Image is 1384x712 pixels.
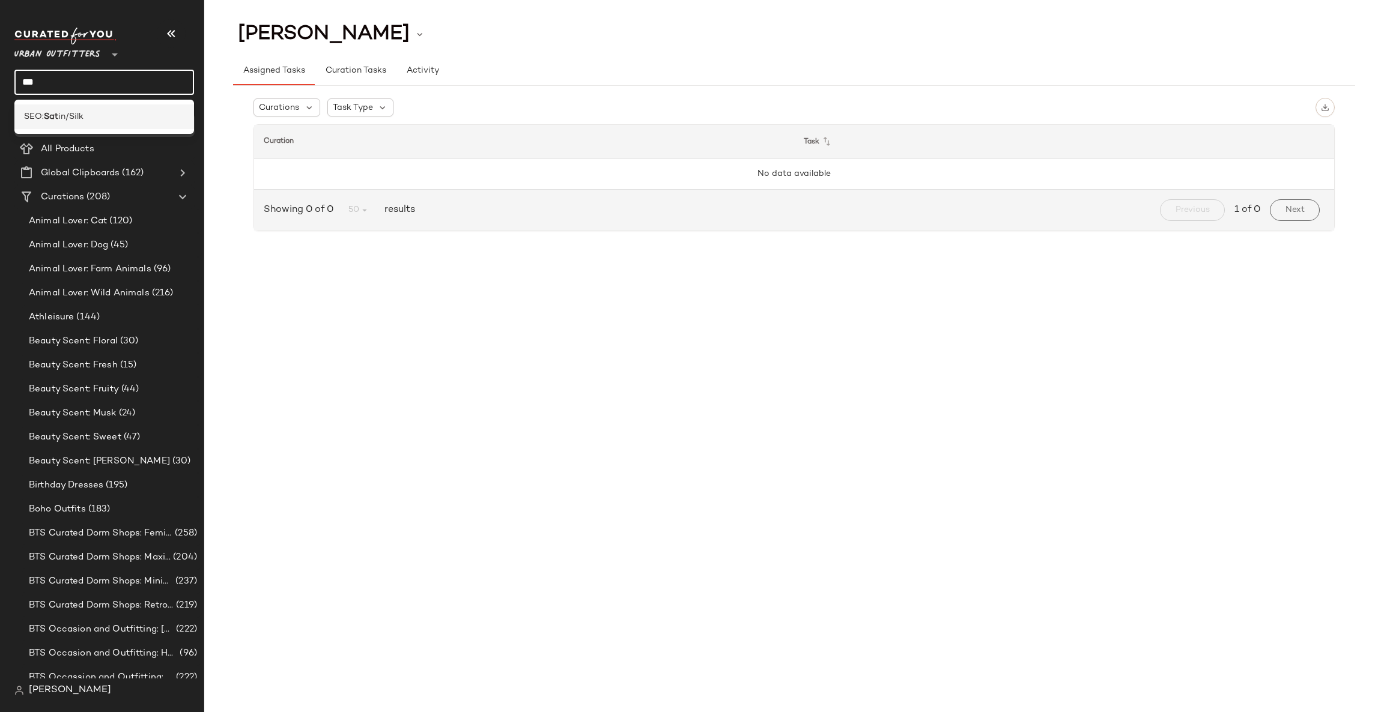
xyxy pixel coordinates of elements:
img: cfy_white_logo.C9jOOHJF.svg [14,28,117,44]
span: BTS Curated Dorm Shops: Minimalist [29,575,173,588]
span: (162) [120,166,144,180]
span: Birthday Dresses [29,478,103,492]
span: (219) [174,599,197,612]
span: (30) [118,334,139,348]
span: (24) [117,406,136,420]
span: Animal Lover: Farm Animals [29,262,151,276]
span: [PERSON_NAME] [238,23,410,46]
span: (144) [74,310,100,324]
span: Beauty Scent: Floral [29,334,118,348]
span: (15) [118,358,137,372]
span: Curations [259,101,299,114]
span: Global Clipboards [41,166,120,180]
span: (183) [86,502,111,516]
span: Curations [41,190,84,204]
span: Task Type [333,101,373,114]
span: (96) [177,647,197,660]
span: BTS Occassion and Outfitting: Campus Lounge [29,671,174,684]
span: [PERSON_NAME] [29,683,111,698]
span: (222) [174,671,197,684]
th: Task [794,125,1334,158]
span: Beauty Scent: Fresh [29,358,118,372]
span: Assigned Tasks [243,66,305,76]
span: Animal Lover: Dog [29,238,108,252]
span: (45) [108,238,128,252]
img: svg%3e [14,686,24,695]
span: in/Silk [58,110,83,123]
span: BTS Occasion and Outfitting: Homecoming Dresses [29,647,177,660]
span: results [380,203,415,217]
span: 1 of 0 [1234,203,1260,217]
span: (30) [170,454,191,468]
span: (222) [174,623,197,636]
span: (237) [173,575,197,588]
span: SEO: [24,110,44,123]
span: (44) [119,382,139,396]
span: (96) [151,262,171,276]
span: Boho Outfits [29,502,86,516]
span: Urban Outfitters [14,41,100,62]
span: BTS Curated Dorm Shops: Maximalist [29,551,171,564]
span: Athleisure [29,310,74,324]
span: Activity [406,66,439,76]
span: Next [1285,205,1305,215]
span: BTS Curated Dorm Shops: Retro+ Boho [29,599,174,612]
th: Curation [254,125,794,158]
span: Animal Lover: Cat [29,214,107,228]
td: No data available [254,158,1334,190]
span: (258) [172,526,197,540]
span: (195) [103,478,127,492]
span: Beauty Scent: [PERSON_NAME] [29,454,170,468]
span: All Products [41,142,94,156]
span: BTS Occasion and Outfitting: [PERSON_NAME] to Party [29,623,174,636]
span: Animal Lover: Wild Animals [29,286,150,300]
span: Beauty Scent: Musk [29,406,117,420]
span: Beauty Scent: Fruity [29,382,119,396]
span: (216) [150,286,174,300]
span: Showing 0 of 0 [264,203,338,217]
span: Beauty Scent: Sweet [29,430,121,444]
span: (208) [84,190,110,204]
span: Curation Tasks [324,66,386,76]
b: Sat [44,110,58,123]
span: (47) [121,430,141,444]
span: (120) [107,214,132,228]
img: svg%3e [1321,103,1329,112]
button: Next [1270,199,1320,221]
span: BTS Curated Dorm Shops: Feminine [29,526,172,540]
span: (204) [171,551,197,564]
